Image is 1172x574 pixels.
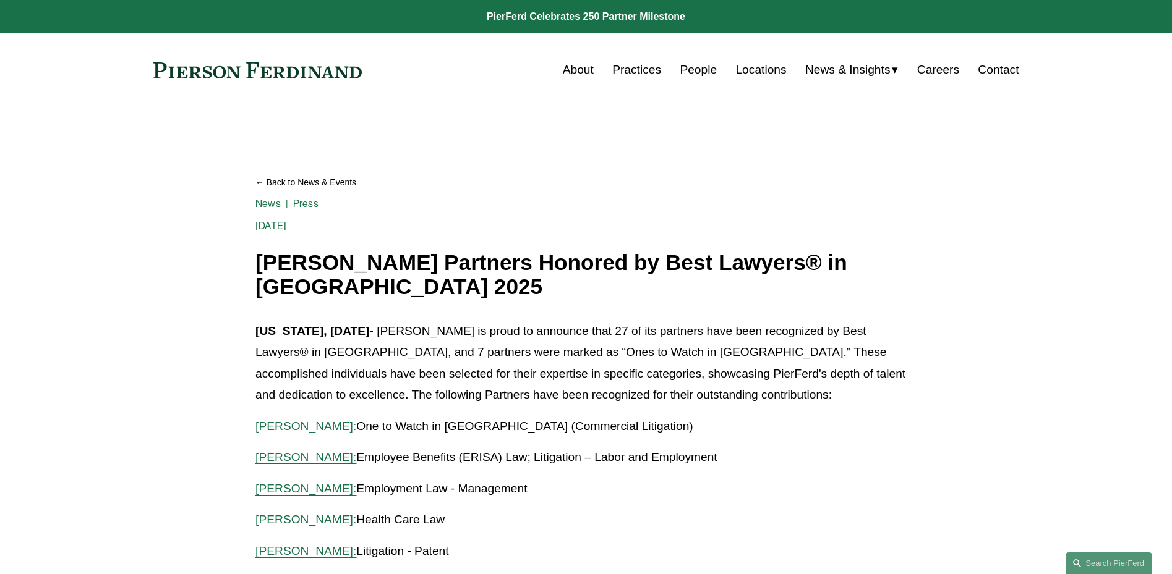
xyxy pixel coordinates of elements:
[805,58,899,82] a: folder dropdown
[563,58,594,82] a: About
[255,220,286,232] span: [DATE]
[255,478,917,500] p: Employment Law - Management
[293,198,319,209] a: Press
[255,450,356,463] a: [PERSON_NAME]:
[978,58,1019,82] a: Contact
[255,513,356,526] a: [PERSON_NAME]:
[255,172,917,193] a: Back to News & Events
[255,541,917,562] p: Litigation - Patent
[255,321,917,406] p: - [PERSON_NAME] is proud to announce that 27 of its partners have been recognized by Best Lawyers...
[255,251,917,298] h1: [PERSON_NAME] Partners Honored by Best Lawyers® in [GEOGRAPHIC_DATA] 2025
[255,544,356,557] a: [PERSON_NAME]:
[805,59,891,81] span: News & Insights
[612,58,661,82] a: Practices
[680,58,717,82] a: People
[255,482,356,495] a: [PERSON_NAME]:
[255,447,917,468] p: Employee Benefits (ERISA) Law; Litigation – Labor and Employment
[255,198,281,209] a: News
[255,324,369,337] strong: [US_STATE], [DATE]
[255,416,917,437] p: One to Watch in [GEOGRAPHIC_DATA] (Commercial Litigation)
[255,420,356,433] a: [PERSON_NAME]:
[1066,552,1152,574] a: Search this site
[255,509,917,531] p: Health Care Law
[735,58,786,82] a: Locations
[917,58,959,82] a: Careers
